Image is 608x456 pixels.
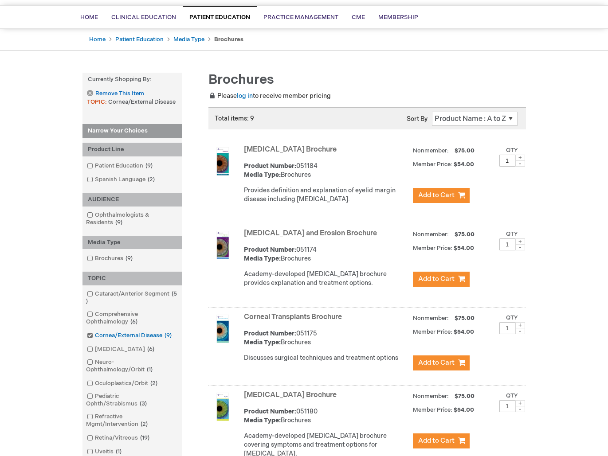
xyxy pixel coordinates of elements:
img: Dry Eye Brochure [208,393,237,421]
strong: Nonmember: [413,391,449,402]
span: Patient Education [189,14,250,21]
span: 2 [138,421,150,428]
input: Qty [499,238,515,250]
strong: Member Price: [413,406,452,413]
strong: Currently Shopping by: [82,73,182,86]
div: Provides definition and explanation of eyelid margin disease including [MEDICAL_DATA]. [244,186,408,204]
strong: Nonmember: [413,145,449,156]
span: Cornea/External Disease [108,98,176,105]
span: CME [352,14,365,21]
a: Brochures9 [85,254,136,263]
span: $54.00 [454,245,475,252]
span: Add to Cart [418,191,455,199]
span: Practice Management [263,14,338,21]
span: Clinical Education [111,14,176,21]
span: 2 [148,380,160,387]
span: $75.00 [453,315,476,322]
div: 051180 Brochures [244,407,408,425]
img: Blepharitis Brochure [208,147,237,175]
span: 9 [162,332,174,339]
strong: Narrow Your Choices [82,124,182,138]
strong: Product Number: [244,408,296,415]
span: 19 [138,434,152,441]
span: Please to receive member pricing [208,92,331,100]
strong: Nonmember: [413,313,449,324]
a: Patient Education9 [85,162,156,170]
span: 5 [86,290,177,305]
span: Remove This Item [95,90,144,98]
a: Media Type [173,36,204,43]
img: Corneal Transplants Brochure [208,315,237,343]
span: Add to Cart [418,275,455,283]
a: Cornea/External Disease9 [85,331,175,340]
div: 051184 Brochures [244,162,408,179]
strong: Media Type: [244,417,281,424]
a: Patient Education [115,36,164,43]
div: Media Type [82,236,182,249]
span: 6 [128,318,140,325]
input: Qty [499,155,515,167]
a: Pediatric Ophth/Strabismus3 [85,392,180,408]
a: Ophthalmologists & Residents9 [85,211,180,227]
a: Neuro-Ophthalmology/Orbit1 [85,358,180,374]
input: Qty [499,400,515,412]
img: Corneal Abrasion and Erosion Brochure [208,231,237,259]
strong: Product Number: [244,246,296,253]
strong: Member Price: [413,245,452,252]
a: Comprehensive Ophthalmology6 [85,310,180,326]
span: Membership [378,14,418,21]
a: Home [89,36,106,43]
span: 9 [123,255,135,262]
a: Cataract/Anterior Segment5 [85,290,180,306]
a: Corneal Transplants Brochure [244,313,342,321]
strong: Product Number: [244,330,296,337]
label: Qty [506,230,518,238]
div: Product Line [82,143,182,156]
span: 6 [145,346,157,353]
div: 051174 Brochures [244,246,408,263]
span: 1 [114,448,124,455]
a: [MEDICAL_DATA] Brochure [244,391,337,399]
div: Academy-developed [MEDICAL_DATA] brochure provides explanation and treatment options. [244,270,408,288]
a: Uveitis1 [85,448,125,456]
strong: Media Type: [244,255,281,262]
div: AUDIENCE [82,193,182,207]
label: Sort By [407,115,428,123]
span: 3 [137,400,149,407]
input: Qty [499,322,515,334]
button: Add to Cart [413,272,470,287]
span: $54.00 [454,328,475,335]
a: log in [237,92,253,100]
strong: Product Number: [244,162,296,170]
button: Add to Cart [413,188,470,203]
span: $75.00 [453,147,476,154]
a: [MEDICAL_DATA] Brochure [244,145,337,154]
a: Retina/Vitreous19 [85,434,153,442]
button: Add to Cart [413,433,470,448]
span: Brochures [208,72,274,88]
span: Home [80,14,98,21]
div: 051175 Brochures [244,329,408,347]
span: 9 [143,162,155,169]
label: Qty [506,147,518,154]
span: $75.00 [453,231,476,238]
span: $54.00 [454,406,475,413]
strong: Member Price: [413,161,452,168]
strong: Media Type: [244,171,281,179]
div: TOPIC [82,272,182,285]
span: $54.00 [454,161,475,168]
a: [MEDICAL_DATA]6 [85,345,158,354]
span: Total items: 9 [215,115,254,122]
span: Add to Cart [418,437,455,445]
strong: Brochures [214,36,243,43]
label: Qty [506,314,518,321]
a: Remove This Item [87,90,144,97]
span: TOPIC [87,98,108,105]
span: Add to Cart [418,359,455,367]
span: 2 [145,176,157,183]
a: [MEDICAL_DATA] and Erosion Brochure [244,229,377,238]
strong: Media Type: [244,339,281,346]
label: Qty [506,392,518,399]
a: Refractive Mgmt/Intervention2 [85,413,180,429]
strong: Member Price: [413,328,452,335]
